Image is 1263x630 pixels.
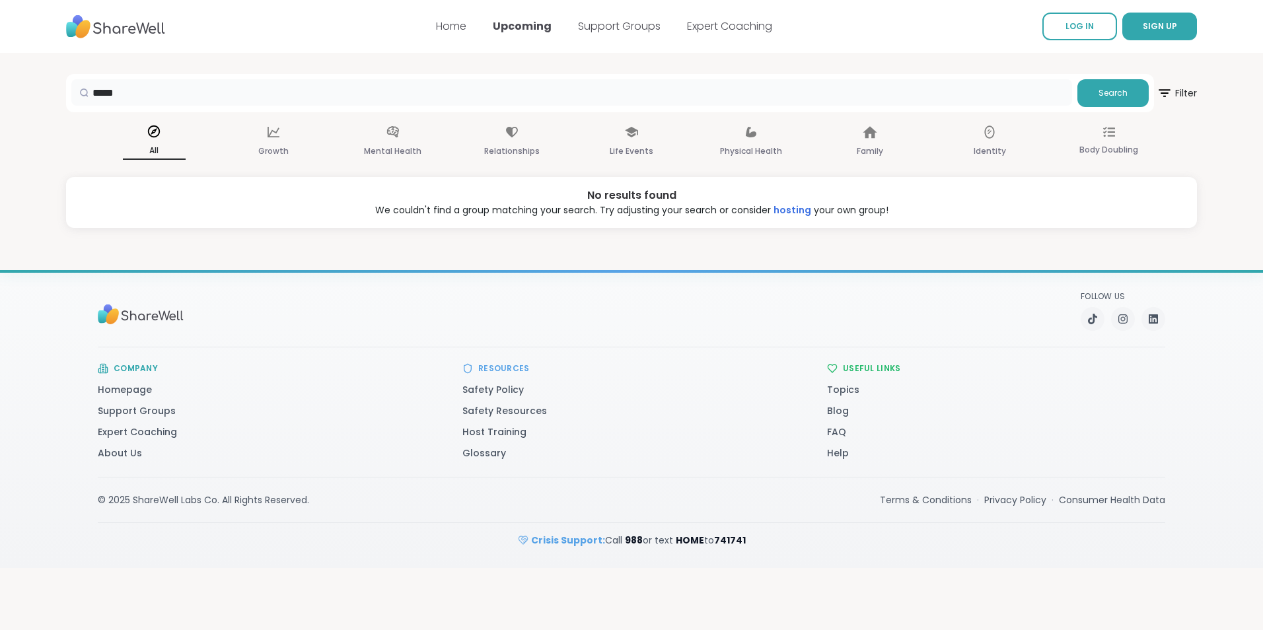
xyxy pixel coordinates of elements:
[493,18,552,34] a: Upcoming
[720,143,782,159] p: Physical Health
[1157,77,1197,109] span: Filter
[98,298,184,331] img: Sharewell
[1143,20,1177,32] span: SIGN UP
[1111,307,1135,331] a: Instagram
[478,363,530,374] h3: Resources
[857,143,883,159] p: Family
[1157,74,1197,112] button: Filter
[687,18,772,34] a: Expert Coaching
[827,446,849,460] a: Help
[1065,20,1094,32] span: LOG IN
[774,203,811,217] a: hosting
[977,493,979,507] span: ·
[676,534,704,547] strong: HOME
[98,383,152,396] a: Homepage
[827,404,849,417] a: Blog
[1059,493,1165,507] a: Consumer Health Data
[77,203,1186,217] div: We couldn't find a group matching your search. Try adjusting your search or consider your own group!
[98,404,176,417] a: Support Groups
[625,534,643,547] strong: 988
[484,143,540,159] p: Relationships
[98,446,142,460] a: About Us
[1081,307,1104,331] a: TikTok
[1081,291,1165,302] p: Follow Us
[578,18,661,34] a: Support Groups
[462,404,547,417] a: Safety Resources
[1052,493,1054,507] span: ·
[98,425,177,438] a: Expert Coaching
[98,493,309,507] div: © 2025 ShareWell Labs Co. All Rights Reserved.
[610,143,653,159] p: Life Events
[123,143,186,160] p: All
[1141,307,1165,331] a: LinkedIn
[462,446,506,460] a: Glossary
[1099,87,1128,99] span: Search
[714,534,746,547] strong: 741741
[1077,79,1149,107] button: Search
[258,143,289,159] p: Growth
[1042,13,1117,40] a: LOG IN
[827,383,859,396] a: Topics
[364,143,421,159] p: Mental Health
[1122,13,1197,40] button: SIGN UP
[531,534,746,547] span: Call or text to
[974,143,1006,159] p: Identity
[436,18,466,34] a: Home
[984,493,1046,507] a: Privacy Policy
[77,188,1186,203] div: No results found
[827,425,846,438] a: FAQ
[66,9,165,45] img: ShareWell Nav Logo
[843,363,901,374] h3: Useful Links
[462,383,524,396] a: Safety Policy
[880,493,972,507] a: Terms & Conditions
[1079,142,1138,158] p: Body Doubling
[114,363,158,374] h3: Company
[462,425,526,438] a: Host Training
[531,534,605,547] strong: Crisis Support:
